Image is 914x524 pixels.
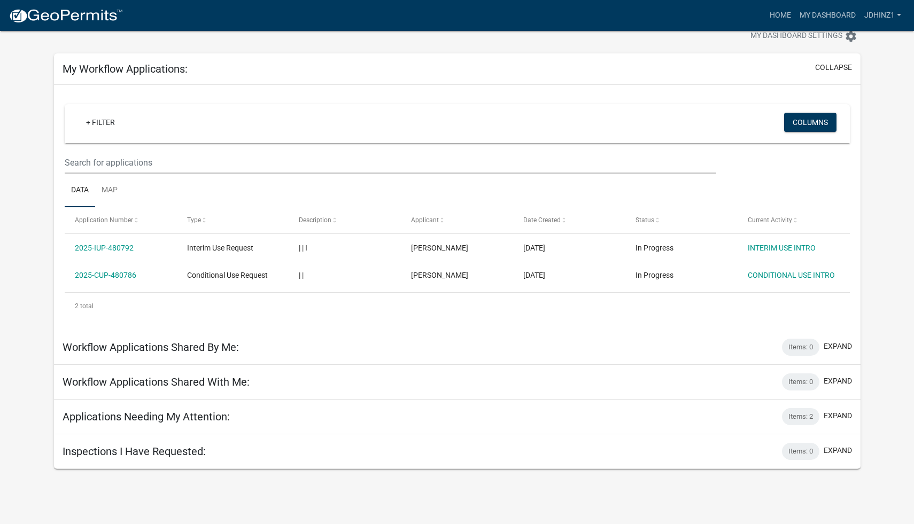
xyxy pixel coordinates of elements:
[411,271,468,279] span: Jack Hinz
[636,216,654,224] span: Status
[860,5,905,26] a: JDHinz1
[78,113,123,132] a: + Filter
[523,244,545,252] span: 09/18/2025
[748,271,835,279] a: CONDITIONAL USE INTRO
[289,207,401,233] datatable-header-cell: Description
[782,443,819,460] div: Items: 0
[65,152,716,174] input: Search for applications
[824,445,852,456] button: expand
[187,244,253,252] span: Interim Use Request
[299,216,331,224] span: Description
[65,207,177,233] datatable-header-cell: Application Number
[523,271,545,279] span: 09/18/2025
[187,216,201,224] span: Type
[176,207,289,233] datatable-header-cell: Type
[782,408,819,425] div: Items: 2
[742,26,866,46] button: My Dashboard Settingssettings
[815,62,852,73] button: collapse
[63,445,206,458] h5: Inspections I Have Requested:
[795,5,860,26] a: My Dashboard
[748,216,792,224] span: Current Activity
[75,244,134,252] a: 2025-IUP-480792
[63,341,239,354] h5: Workflow Applications Shared By Me:
[625,207,738,233] datatable-header-cell: Status
[75,271,136,279] a: 2025-CUP-480786
[765,5,795,26] a: Home
[401,207,513,233] datatable-header-cell: Applicant
[65,174,95,208] a: Data
[523,216,561,224] span: Date Created
[824,341,852,352] button: expand
[95,174,124,208] a: Map
[65,293,850,319] div: 2 total
[738,207,850,233] datatable-header-cell: Current Activity
[411,216,439,224] span: Applicant
[782,373,819,390] div: Items: 0
[63,376,250,388] h5: Workflow Applications Shared With Me:
[187,271,268,279] span: Conditional Use Request
[824,376,852,387] button: expand
[299,244,307,252] span: | | I
[411,244,468,252] span: Jack Hinz
[636,271,673,279] span: In Progress
[636,244,673,252] span: In Progress
[824,410,852,421] button: expand
[299,271,304,279] span: | |
[784,113,836,132] button: Columns
[845,30,857,43] i: settings
[748,244,816,252] a: INTERIM USE INTRO
[750,30,842,43] span: My Dashboard Settings
[63,410,230,423] h5: Applications Needing My Attention:
[782,339,819,356] div: Items: 0
[75,216,133,224] span: Application Number
[54,85,861,330] div: collapse
[63,62,188,75] h5: My Workflow Applications:
[513,207,625,233] datatable-header-cell: Date Created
